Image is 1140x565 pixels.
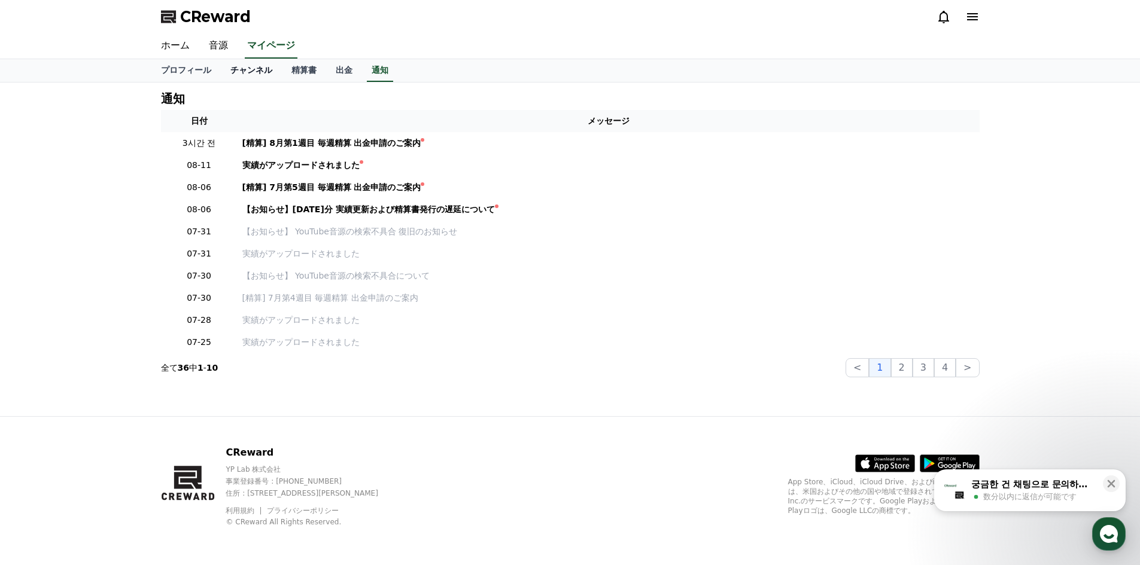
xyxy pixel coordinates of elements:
p: 事業登録番号 : [PHONE_NUMBER] [226,477,399,486]
a: 音源 [199,33,238,59]
a: 実績がアップロードされました [242,314,975,326]
a: 出金 [326,59,362,82]
th: メッセージ [238,110,980,132]
a: 利用規約 [226,506,263,515]
p: 08-06 [166,203,233,216]
button: < [846,358,869,377]
button: > [956,358,979,377]
span: ホーム [31,397,52,407]
a: 実績がアップロードされました [242,159,975,172]
p: 07-30 [166,292,233,304]
strong: 1 [197,363,203,372]
button: 2 [891,358,913,377]
span: チャット [102,398,131,407]
p: 08-11 [166,159,233,172]
p: YP Lab 株式会社 [226,465,399,474]
strong: 36 [178,363,189,372]
a: CReward [161,7,251,26]
div: [精算] 7月第5週目 毎週精算 出金申請のご案内 [242,181,421,194]
p: 07-31 [166,225,233,238]
p: 07-30 [166,270,233,282]
a: 実績がアップロードされました [242,336,975,349]
button: 3 [913,358,934,377]
p: 全て 中 - [161,362,218,374]
div: 実績がアップロードされました [242,159,360,172]
h4: 通知 [161,92,185,105]
p: App Store、iCloud、iCloud Drive、およびiTunes Storeは、米国およびその他の国や地域で登録されているApple Inc.のサービスマークです。Google P... [788,477,980,515]
p: CReward [226,445,399,460]
strong: 10 [206,363,218,372]
a: [精算] 7月第4週目 毎週精算 出金申請のご案内 [242,292,975,304]
a: 【お知らせ】 YouTube音源の検索不具合 復旧のお知らせ [242,225,975,238]
a: ホーム [151,33,199,59]
a: 通知 [367,59,393,82]
a: チャット [79,379,154,409]
a: プライバシーポリシー [267,506,339,515]
a: 精算書 [282,59,326,82]
p: 07-31 [166,248,233,260]
a: 設定 [154,379,230,409]
span: CReward [180,7,251,26]
button: 4 [934,358,956,377]
p: 08-06 [166,181,233,194]
p: © CReward All Rights Reserved. [226,517,399,527]
div: 【お知らせ】[DATE]分 実績更新および精算書発行の遅延について [242,203,495,216]
div: [精算] 8月第1週目 毎週精算 出金申請のご案内 [242,137,421,149]
p: 3시간 전 [166,137,233,149]
a: 実績がアップロードされました [242,248,975,260]
a: 【お知らせ】 YouTube音源の検索不具合について [242,270,975,282]
th: 日付 [161,110,238,132]
span: 設定 [185,397,199,407]
a: [精算] 8月第1週目 毎週精算 出金申請のご案内 [242,137,975,149]
a: チャンネル [221,59,282,82]
a: マイページ [245,33,297,59]
a: プロフィール [151,59,221,82]
a: ホーム [4,379,79,409]
button: 1 [869,358,890,377]
p: 住所 : [STREET_ADDRESS][PERSON_NAME] [226,488,399,498]
p: 07-25 [166,336,233,349]
a: 【お知らせ】[DATE]分 実績更新および精算書発行の遅延について [242,203,975,216]
p: 07-28 [166,314,233,326]
a: [精算] 7月第5週目 毎週精算 出金申請のご案内 [242,181,975,194]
